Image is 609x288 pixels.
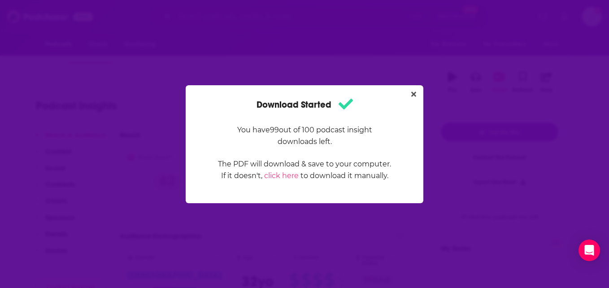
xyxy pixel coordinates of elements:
[408,89,420,100] button: Close
[217,158,391,182] p: The PDF will download & save to your computer. If it doesn't, to download it manually.
[257,96,353,113] h1: Download Started
[264,171,299,180] a: click here
[217,124,391,148] p: You have 99 out of 100 podcast insight downloads left.
[579,240,600,261] div: Open Intercom Messenger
